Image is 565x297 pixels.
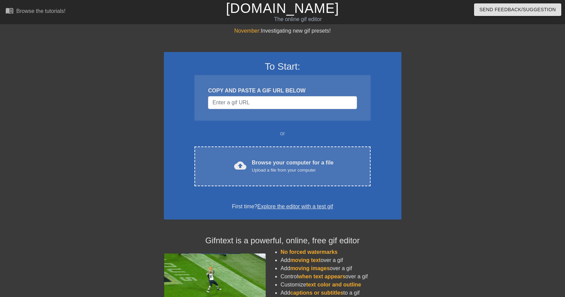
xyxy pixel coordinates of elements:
[281,289,401,297] li: Add to a gif
[479,5,556,14] span: Send Feedback/Suggestion
[182,129,384,138] div: or
[192,15,404,23] div: The online gif editor
[208,96,357,109] input: Username
[252,159,334,174] div: Browse your computer for a file
[281,273,401,281] li: Control over a gif
[252,167,334,174] div: Upload a file from your computer
[16,8,65,14] div: Browse the tutorials!
[226,1,339,16] a: [DOMAIN_NAME]
[5,6,65,17] a: Browse the tutorials!
[164,27,401,35] div: Investigating new gif presets!
[234,159,246,172] span: cloud_upload
[290,257,321,263] span: moving text
[208,87,357,95] div: COPY AND PASTE A GIF URL BELOW
[290,290,343,296] span: captions or subtitles
[164,236,401,246] h4: Gifntext is a powerful, online, free gif editor
[173,61,393,72] h3: To Start:
[474,3,561,16] button: Send Feedback/Suggestion
[281,281,401,289] li: Customize
[290,265,329,271] span: moving images
[306,282,361,287] span: text color and outline
[234,28,261,34] span: November:
[298,274,345,279] span: when text appears
[281,264,401,273] li: Add over a gif
[173,203,393,211] div: First time?
[281,249,338,255] span: No forced watermarks
[5,6,14,15] span: menu_book
[281,256,401,264] li: Add over a gif
[257,204,333,209] a: Explore the editor with a test gif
